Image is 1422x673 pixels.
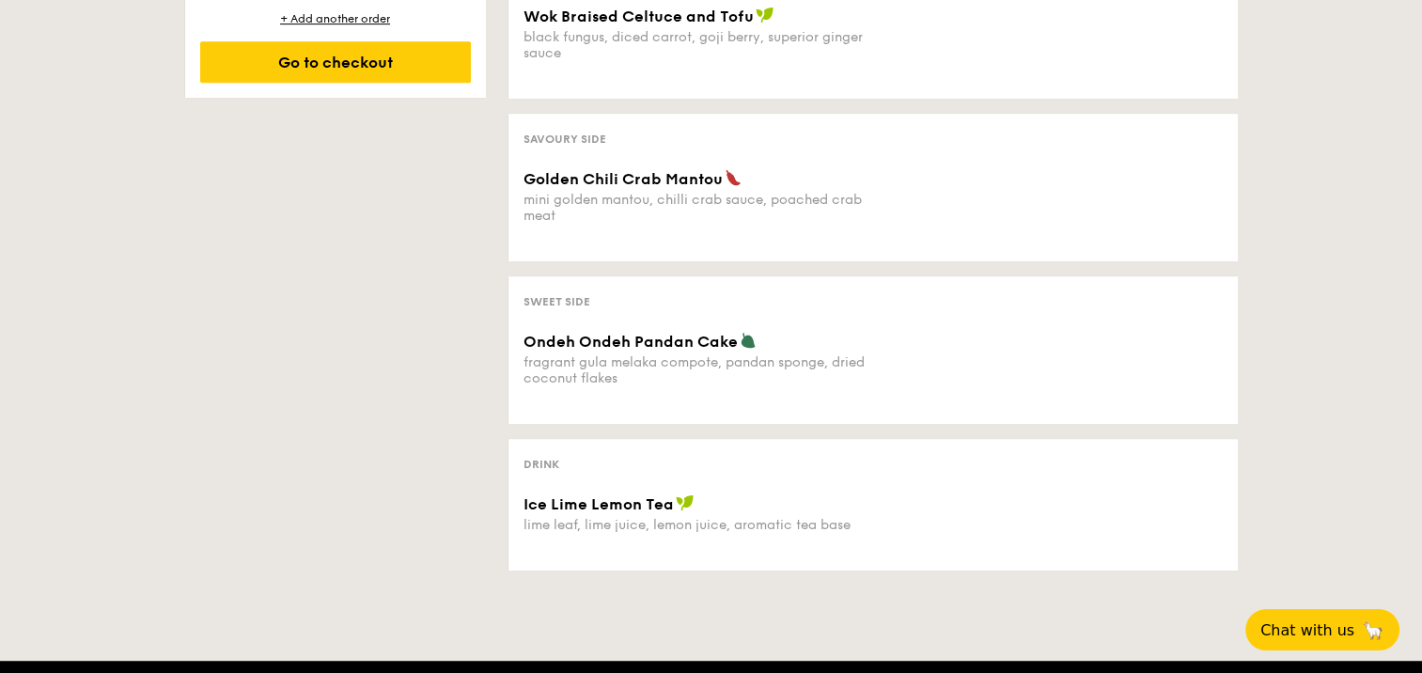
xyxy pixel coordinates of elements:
[523,295,590,308] span: Sweet Side
[523,192,866,224] div: mini golden mantou, chilli crab sauce, poached crab meat
[676,494,695,511] img: icon-vegan.f8ff3823.svg
[523,29,866,61] div: black fungus, diced carrot, goji berry, superior ginger sauce
[1245,609,1399,650] button: Chat with us🦙
[200,41,471,83] div: Go to checkout
[523,354,866,386] div: fragrant gula melaka compote, pandan sponge, dried coconut flakes
[523,458,559,471] span: Drink
[200,11,471,26] div: + Add another order
[725,169,742,186] img: icon-spicy.37a8142b.svg
[523,8,754,25] span: Wok Braised Celtuce and Tofu
[756,7,774,23] img: icon-vegan.f8ff3823.svg
[523,133,606,146] span: Savoury Side
[1260,621,1354,639] span: Chat with us
[523,495,674,513] span: Ice Lime Lemon Tea
[523,170,723,188] span: Golden Chili Crab Mantou
[1362,619,1384,641] span: 🦙
[523,333,738,351] span: Ondeh Ondeh Pandan Cake
[740,332,757,349] img: icon-vegetarian.fe4039eb.svg
[523,517,866,533] div: lime leaf, lime juice, lemon juice, aromatic tea base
